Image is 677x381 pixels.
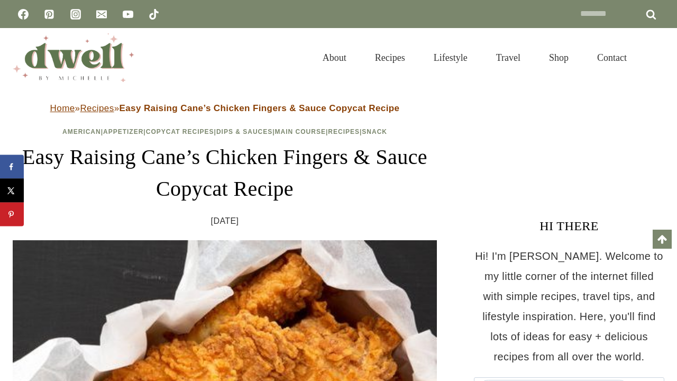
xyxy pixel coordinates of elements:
img: DWELL by michelle [13,33,134,82]
a: Recipes [328,128,360,135]
a: Recipes [361,39,419,76]
a: Travel [482,39,535,76]
a: Appetizer [103,128,143,135]
a: Contact [583,39,641,76]
a: Copycat Recipes [146,128,214,135]
a: Pinterest [39,4,60,25]
a: Main Course [275,128,326,135]
nav: Primary Navigation [308,39,641,76]
a: American [62,128,101,135]
a: YouTube [117,4,139,25]
a: Dips & Sauces [216,128,272,135]
a: Shop [535,39,583,76]
a: TikTok [143,4,164,25]
h3: HI THERE [474,216,664,235]
a: Recipes [80,103,114,113]
span: | | | | | | [62,128,387,135]
a: Lifestyle [419,39,482,76]
a: Instagram [65,4,86,25]
a: Home [50,103,75,113]
a: Facebook [13,4,34,25]
strong: Easy Raising Cane’s Chicken Fingers & Sauce Copycat Recipe [119,103,399,113]
button: View Search Form [646,49,664,67]
time: [DATE] [211,213,239,229]
a: About [308,39,361,76]
p: Hi! I'm [PERSON_NAME]. Welcome to my little corner of the internet filled with simple recipes, tr... [474,246,664,367]
a: Snack [362,128,387,135]
h1: Easy Raising Cane’s Chicken Fingers & Sauce Copycat Recipe [13,141,437,205]
span: » » [50,103,400,113]
a: Scroll to top [653,230,672,249]
a: Email [91,4,112,25]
